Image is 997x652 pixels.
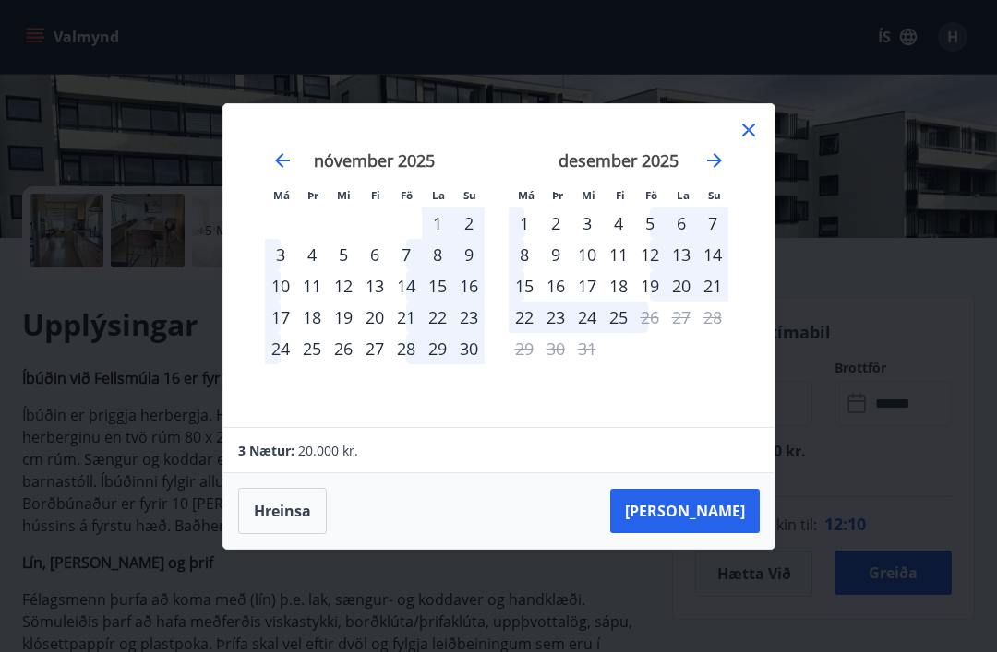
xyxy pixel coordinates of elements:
[540,207,571,239] div: 2
[540,239,571,270] div: 9
[453,207,485,239] td: Choose sunnudagur, 2. nóvember 2025 as your check-in date. It’s available.
[328,270,359,302] td: Choose miðvikudagur, 12. nóvember 2025 as your check-in date. It’s available.
[328,333,359,364] td: Choose miðvikudagur, 26. nóvember 2025 as your check-in date. It’s available.
[265,270,296,302] div: 10
[603,239,634,270] div: 11
[453,302,485,333] div: 23
[359,333,390,364] td: Choose fimmtudagur, 27. nóvember 2025 as your check-in date. It’s available.
[296,302,328,333] div: 18
[453,239,485,270] td: Choose sunnudagur, 9. nóvember 2025 as your check-in date. It’s available.
[328,302,359,333] div: 19
[603,207,634,239] td: Choose fimmtudagur, 4. desember 2025 as your check-in date. It’s available.
[463,188,476,202] small: Su
[371,188,380,202] small: Fi
[552,188,563,202] small: Þr
[540,270,571,302] td: Choose þriðjudagur, 16. desember 2025 as your check-in date. It’s available.
[634,207,666,239] div: 5
[509,333,540,364] td: Not available. mánudagur, 29. desember 2025
[265,239,296,270] td: Choose mánudagur, 3. nóvember 2025 as your check-in date. It’s available.
[296,239,328,270] td: Choose þriðjudagur, 4. nóvember 2025 as your check-in date. It’s available.
[432,188,445,202] small: La
[453,270,485,302] div: 16
[645,188,657,202] small: Fö
[666,239,697,270] td: Choose laugardagur, 13. desember 2025 as your check-in date. It’s available.
[616,188,625,202] small: Fi
[265,333,296,364] td: Choose mánudagur, 24. nóvember 2025 as your check-in date. It’s available.
[359,333,390,364] div: 27
[422,302,453,333] div: 22
[559,149,679,172] strong: desember 2025
[296,270,328,302] div: 11
[571,270,603,302] div: 17
[296,333,328,364] td: Choose þriðjudagur, 25. nóvember 2025 as your check-in date. It’s available.
[298,442,358,459] span: 20.000 kr.
[610,489,760,533] button: [PERSON_NAME]
[328,333,359,364] div: 26
[634,302,666,333] td: Choose föstudagur, 26. desember 2025 as your check-in date. It’s available.
[314,149,435,172] strong: nóvember 2025
[422,270,453,302] div: 15
[509,270,540,302] div: 15
[401,188,413,202] small: Fö
[571,207,603,239] td: Choose miðvikudagur, 3. desember 2025 as your check-in date. It’s available.
[571,270,603,302] td: Choose miðvikudagur, 17. desember 2025 as your check-in date. It’s available.
[571,302,603,333] td: Choose miðvikudagur, 24. desember 2025 as your check-in date. It’s available.
[509,207,540,239] td: Choose mánudagur, 1. desember 2025 as your check-in date. It’s available.
[603,207,634,239] div: 4
[634,207,666,239] td: Choose föstudagur, 5. desember 2025 as your check-in date. It’s available.
[666,207,697,239] td: Choose laugardagur, 6. desember 2025 as your check-in date. It’s available.
[571,333,603,364] td: Not available. miðvikudagur, 31. desember 2025
[540,302,571,333] div: 23
[390,302,422,333] div: 21
[265,270,296,302] td: Choose mánudagur, 10. nóvember 2025 as your check-in date. It’s available.
[422,270,453,302] td: Choose laugardagur, 15. nóvember 2025 as your check-in date. It’s available.
[453,270,485,302] td: Choose sunnudagur, 16. nóvember 2025 as your check-in date. It’s available.
[509,239,540,270] td: Choose mánudagur, 8. desember 2025 as your check-in date. It’s available.
[634,270,666,302] td: Choose föstudagur, 19. desember 2025 as your check-in date. It’s available.
[540,302,571,333] td: Choose þriðjudagur, 23. desember 2025 as your check-in date. It’s available.
[697,270,728,302] td: Choose sunnudagur, 21. desember 2025 as your check-in date. It’s available.
[677,188,690,202] small: La
[328,302,359,333] td: Choose miðvikudagur, 19. nóvember 2025 as your check-in date. It’s available.
[509,239,540,270] div: 8
[359,239,390,270] div: 6
[540,207,571,239] td: Choose þriðjudagur, 2. desember 2025 as your check-in date. It’s available.
[296,302,328,333] td: Choose þriðjudagur, 18. nóvember 2025 as your check-in date. It’s available.
[390,302,422,333] td: Choose föstudagur, 21. nóvember 2025 as your check-in date. It’s available.
[571,239,603,270] div: 10
[666,302,697,333] td: Not available. laugardagur, 27. desember 2025
[265,302,296,333] div: 17
[422,239,453,270] td: Choose laugardagur, 8. nóvember 2025 as your check-in date. It’s available.
[634,239,666,270] td: Choose föstudagur, 12. desember 2025 as your check-in date. It’s available.
[603,239,634,270] td: Choose fimmtudagur, 11. desember 2025 as your check-in date. It’s available.
[697,270,728,302] div: 21
[328,239,359,270] div: 5
[453,302,485,333] td: Choose sunnudagur, 23. nóvember 2025 as your check-in date. It’s available.
[390,270,422,302] td: Choose föstudagur, 14. nóvember 2025 as your check-in date. It’s available.
[238,488,327,534] button: Hreinsa
[273,188,290,202] small: Má
[296,239,328,270] div: 4
[337,188,351,202] small: Mi
[422,207,453,239] div: 1
[390,239,422,270] td: Choose föstudagur, 7. nóvember 2025 as your check-in date. It’s available.
[390,333,422,364] div: 28
[703,149,726,172] div: Move forward to switch to the next month.
[422,302,453,333] td: Choose laugardagur, 22. nóvember 2025 as your check-in date. It’s available.
[328,239,359,270] td: Choose miðvikudagur, 5. nóvember 2025 as your check-in date. It’s available.
[296,333,328,364] div: 25
[518,188,535,202] small: Má
[571,239,603,270] td: Choose miðvikudagur, 10. desember 2025 as your check-in date. It’s available.
[422,333,453,364] div: 29
[697,302,728,333] td: Not available. sunnudagur, 28. desember 2025
[359,302,390,333] div: 20
[697,207,728,239] td: Choose sunnudagur, 7. desember 2025 as your check-in date. It’s available.
[603,302,634,333] div: 25
[453,239,485,270] div: 9
[603,302,634,333] td: Choose fimmtudagur, 25. desember 2025 as your check-in date. It’s available.
[246,126,752,405] div: Calendar
[509,302,540,333] td: Choose mánudagur, 22. desember 2025 as your check-in date. It’s available.
[265,239,296,270] div: 3
[509,302,540,333] div: 22
[422,333,453,364] td: Choose laugardagur, 29. nóvember 2025 as your check-in date. It’s available.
